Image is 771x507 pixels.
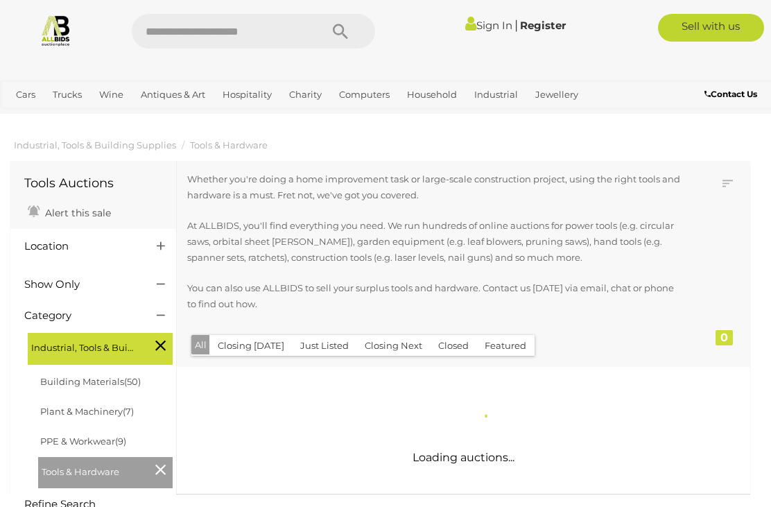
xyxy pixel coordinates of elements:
[135,83,211,106] a: Antiques & Art
[31,336,135,356] span: Industrial, Tools & Building Supplies
[40,406,134,417] a: Plant & Machinery(7)
[209,335,293,356] button: Closing [DATE]
[217,83,277,106] a: Hospitality
[115,436,126,447] span: (9)
[704,87,761,102] a: Contact Us
[24,279,136,291] h4: Show Only
[658,14,764,42] a: Sell with us
[40,14,72,46] img: Allbids.com.au
[333,83,395,106] a: Computers
[54,106,94,129] a: Sports
[191,335,210,355] button: All
[514,17,518,33] span: |
[704,89,757,99] b: Contact Us
[24,201,114,222] a: Alert this sale
[10,83,41,106] a: Cars
[14,139,176,151] a: Industrial, Tools & Building Supplies
[476,335,535,356] button: Featured
[530,83,584,106] a: Jewellery
[42,207,111,219] span: Alert this sale
[187,280,684,313] p: You can also use ALLBIDS to sell your surplus tools and hardware. Contact us [DATE] via email, ch...
[47,83,87,106] a: Trucks
[716,330,733,345] div: 0
[24,177,162,191] h1: Tools Auctions
[124,376,141,387] span: (50)
[187,218,684,266] p: At ALLBIDS, you'll find everything you need. We run hundreds of online auctions for power tools (...
[465,19,512,32] a: Sign In
[520,19,566,32] a: Register
[10,106,48,129] a: Office
[100,106,209,129] a: [GEOGRAPHIC_DATA]
[413,451,514,464] span: Loading auctions...
[284,83,327,106] a: Charity
[40,436,126,447] a: PPE & Workwear(9)
[356,335,431,356] button: Closing Next
[306,14,375,49] button: Search
[469,83,523,106] a: Industrial
[24,241,136,252] h4: Location
[123,406,134,417] span: (7)
[401,83,462,106] a: Household
[40,376,141,387] a: Building Materials(50)
[42,461,146,480] span: Tools & Hardware
[292,335,357,356] button: Just Listed
[190,139,268,151] a: Tools & Hardware
[187,171,684,204] p: Whether you're doing a home improvement task or large-scale construction project, using the right...
[94,83,129,106] a: Wine
[24,310,136,322] h4: Category
[430,335,477,356] button: Closed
